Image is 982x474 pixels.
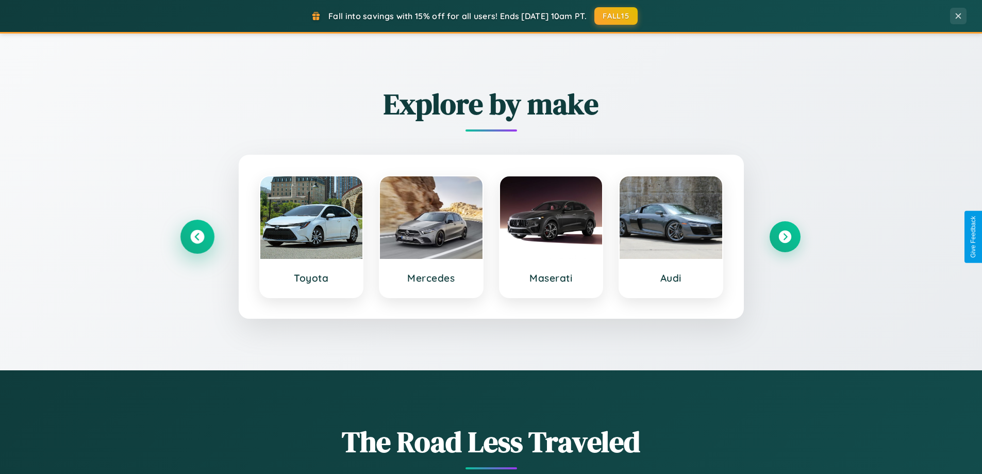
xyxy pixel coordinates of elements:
[328,11,587,21] span: Fall into savings with 15% off for all users! Ends [DATE] 10am PT.
[970,216,977,258] div: Give Feedback
[390,272,472,284] h3: Mercedes
[182,422,801,462] h1: The Road Less Traveled
[510,272,592,284] h3: Maserati
[182,84,801,124] h2: Explore by make
[594,7,638,25] button: FALL15
[630,272,712,284] h3: Audi
[271,272,353,284] h3: Toyota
